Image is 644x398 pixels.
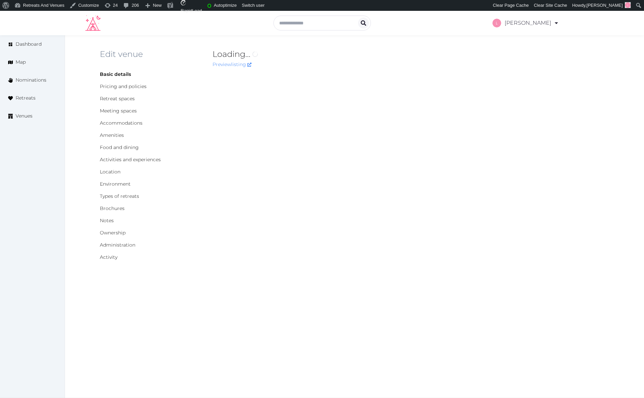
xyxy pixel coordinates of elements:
[213,61,251,67] a: Preview listing
[492,14,559,33] a: [PERSON_NAME]
[100,254,117,260] a: Activity
[100,181,131,187] a: Environment
[100,83,147,89] a: Pricing and policies
[100,120,142,126] a: Accommodations
[100,96,135,102] a: Retreat spaces
[100,230,126,236] a: Ownership
[534,3,567,8] span: Clear Site Cache
[100,205,125,211] a: Brochures
[100,132,124,138] a: Amenities
[100,169,120,175] a: Location
[586,3,623,8] span: [PERSON_NAME]
[16,41,42,48] span: Dashboard
[16,59,26,66] span: Map
[100,71,131,77] a: Basic details
[100,108,137,114] a: Meeting spaces
[213,49,508,60] h2: Loading...
[100,144,139,150] a: Food and dining
[16,112,32,120] span: Venues
[16,95,36,102] span: Retreats
[100,217,114,224] a: Notes
[100,193,139,199] a: Types of retreats
[100,156,161,163] a: Activities and experiences
[493,3,529,8] span: Clear Page Cache
[100,49,202,60] h2: Edit venue
[16,77,46,84] span: Nominations
[100,242,135,248] a: Administration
